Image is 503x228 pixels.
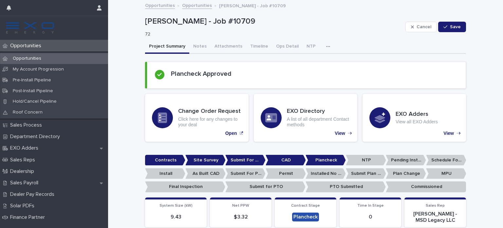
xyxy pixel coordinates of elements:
[408,211,462,223] p: [PERSON_NAME] - MSD Legacy LLC
[211,40,246,54] button: Attachments
[171,70,232,78] h2: Plancheck Approved
[145,1,175,9] a: Opportunities
[417,25,431,29] span: Cancel
[396,111,438,118] h3: EXO Adders
[272,40,303,54] button: Ops Detail
[219,2,286,9] p: [PERSON_NAME] - Job #10709
[5,21,55,34] img: FKS5r6ZBThi8E5hshIGi
[8,168,39,175] p: Dealership
[405,22,437,32] button: Cancel
[292,213,319,221] div: Plancheck
[344,214,397,220] p: 0
[443,131,454,136] p: View
[438,22,466,32] button: Save
[266,168,306,179] p: Permit
[8,157,40,163] p: Sales Reps
[178,108,242,115] h3: Change Order Request
[145,40,189,54] button: Project Summary
[450,25,461,29] span: Save
[396,119,438,125] p: View all EXO Adders
[8,180,44,186] p: Sales Payroll
[8,145,44,151] p: EXO Adders
[363,94,466,142] a: View
[246,40,272,54] button: Timeline
[8,134,65,140] p: Department Directory
[426,204,445,208] span: Sales Rep
[232,204,249,208] span: Net PPW
[8,122,47,128] p: Sales Process
[8,77,56,83] p: Pre-Install Pipeline
[386,155,426,166] p: Pending Install Task
[306,168,346,179] p: Installed No Permit
[145,155,185,166] p: Contracts
[254,94,357,142] a: View
[145,17,403,26] p: [PERSON_NAME] - Job #10709
[145,94,249,142] a: Open
[346,155,386,166] p: NTP
[357,204,384,208] span: Time In Stage
[386,181,466,192] p: Commissioned
[145,31,400,37] p: 72
[185,155,226,166] p: Site Survey
[225,155,266,166] p: Submit For CAD
[189,40,211,54] button: Notes
[145,181,225,192] p: Final Inspection
[182,1,212,9] a: Opportunities
[291,204,320,208] span: Contract Stage
[306,155,346,166] p: Plancheck
[159,204,193,208] span: System Size (kW)
[386,168,426,179] p: Plan Change
[8,88,58,94] p: Post-Install Pipeline
[335,131,345,136] p: View
[8,67,69,72] p: My Account Progression
[287,116,350,128] p: A list of all department Contact methods
[8,43,47,49] p: Opportunities
[8,191,60,197] p: Dealer Pay Records
[145,168,185,179] p: Install
[346,168,386,179] p: Submit Plan Change
[426,168,466,179] p: MPU
[426,155,466,166] p: Schedule For Install
[306,181,386,192] p: PTO Submitted
[8,203,40,209] p: Solar PDFs
[225,168,266,179] p: Submit For Permit
[8,56,47,61] p: Opportunities
[266,155,306,166] p: CAD
[8,110,48,115] p: Roof Concern
[8,99,62,104] p: Hold/Cancel Pipeline
[185,168,226,179] p: As Built CAD
[214,214,268,220] p: $ 3.32
[149,214,203,220] p: 9.43
[287,108,350,115] h3: EXO Directory
[225,181,306,192] p: Submit for PTO
[225,131,237,136] p: Open
[303,40,320,54] button: NTP
[8,214,50,220] p: Finance Partner
[178,116,242,128] p: Click here for any changes to your deal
